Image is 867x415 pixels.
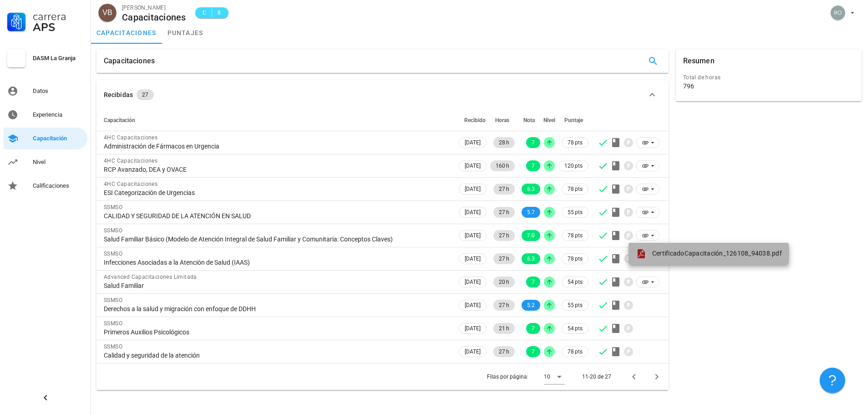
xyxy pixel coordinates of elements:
[104,274,197,280] span: Advanced Capacitaciones Limitada
[626,369,642,385] button: Página anterior
[33,22,84,33] div: APS
[33,11,84,22] div: Carrera
[104,134,157,141] span: 4HC Capacitaciones
[96,80,669,109] button: Recibidas 27
[568,347,583,356] span: 78 pts
[104,227,122,234] span: SSMSO
[532,137,535,148] span: 7
[517,109,542,131] th: Nota
[465,207,481,217] span: [DATE]
[104,181,157,187] span: 4HC Capacitaciones
[4,104,87,126] a: Experiencia
[104,328,450,336] div: Primeros Auxilios Psicológicos
[104,117,135,123] span: Capacitación
[527,184,535,195] span: 6.3
[4,80,87,102] a: Datos
[96,109,457,131] th: Capacitación
[104,212,450,220] div: CALIDAD Y SEGURIDAD DE LA ATENCIÓN EN SALUD
[457,109,488,131] th: Recibido
[499,346,509,357] span: 27 h
[542,109,557,131] th: Nivel
[568,254,583,263] span: 78 pts
[122,12,186,22] div: Capacitaciones
[104,204,122,210] span: SSMSO
[98,4,117,22] div: avatar
[568,277,583,287] span: 54 pts
[465,231,481,241] span: [DATE]
[104,297,122,303] span: SSMSO
[568,301,583,310] span: 55 pts
[532,160,535,171] span: 7
[527,207,535,218] span: 5.7
[465,254,481,264] span: [DATE]
[4,175,87,197] a: Calificaciones
[568,324,583,333] span: 54 pts
[527,230,535,241] span: 7.0
[33,111,84,118] div: Experiencia
[33,55,84,62] div: DASM La Granja
[104,282,450,290] div: Salud Familiar
[4,128,87,149] a: Capacitación
[652,250,782,257] span: CertificadoCapacitación_126108_94038.pdf
[104,49,155,73] div: Capacitaciones
[543,117,555,123] span: Nivel
[683,82,694,90] div: 796
[33,182,84,190] div: Calificaciones
[568,208,583,217] span: 55 pts
[104,320,122,327] span: SSMSO
[464,117,486,123] span: Recibido
[532,346,535,357] span: 7
[216,8,223,17] span: 8
[544,369,565,384] div: 10Filas por página:
[499,323,509,334] span: 21 h
[104,142,450,150] div: Administración de Fármacos en Urgencia
[162,22,209,44] a: puntajes
[122,3,186,12] div: [PERSON_NAME]
[499,207,509,218] span: 27 h
[104,235,450,243] div: Salud Familiar Básico (Modelo de Atención Integral de Salud Familiar y Comunitaria: Conceptos Cla...
[102,4,112,22] span: VB
[495,117,509,123] span: Horas
[465,300,481,310] span: [DATE]
[104,305,450,313] div: Derechos a la salud y migración con enfoque de DDHH
[104,165,450,174] div: RCP Avanzado, DEA y OVACE
[831,5,845,20] div: avatar
[564,117,583,123] span: Puntaje
[465,184,481,194] span: [DATE]
[104,251,122,257] span: SSMSO
[557,109,590,131] th: Puntaje
[532,323,535,334] span: 7
[499,253,509,264] span: 27 h
[142,89,148,100] span: 27
[465,323,481,333] span: [DATE]
[465,161,481,171] span: [DATE]
[564,161,583,170] span: 120 pts
[568,138,583,147] span: 78 pts
[683,73,854,82] div: Total de horas
[499,277,509,287] span: 20 h
[488,109,517,131] th: Horas
[33,159,84,166] div: Nivel
[499,300,509,311] span: 27 h
[568,184,583,194] span: 78 pts
[465,347,481,357] span: [DATE]
[104,189,450,197] div: ESI Categorización de Urgencias
[33,87,84,95] div: Datos
[465,277,481,287] span: [DATE]
[4,151,87,173] a: Nivel
[523,117,535,123] span: Nota
[649,369,665,385] button: Página siguiente
[487,364,565,390] div: Filas por página:
[499,137,509,148] span: 28 h
[527,300,535,311] span: 5.2
[104,343,122,350] span: SSMSO
[582,373,611,381] div: 11-20 de 27
[33,135,84,142] div: Capacitación
[201,8,208,17] span: C
[683,49,715,73] div: Resumen
[104,158,157,164] span: 4HC Capacitaciones
[568,231,583,240] span: 78 pts
[499,184,509,195] span: 27 h
[532,277,535,287] span: 7
[104,90,133,100] div: Recibidas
